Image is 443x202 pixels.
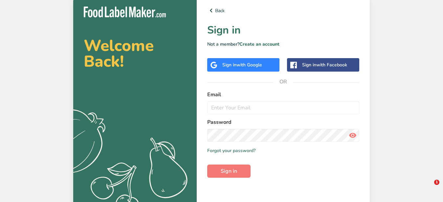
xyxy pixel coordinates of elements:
[207,147,255,154] a: Forgot your password?
[84,7,166,17] img: Food Label Maker
[434,180,439,185] span: 1
[207,7,359,14] a: Back
[302,61,347,68] div: Sign in
[207,91,359,99] label: Email
[207,118,359,126] label: Password
[222,61,262,68] div: Sign in
[421,180,436,195] iframe: Intercom live chat
[221,167,237,175] span: Sign in
[207,22,359,38] h1: Sign in
[239,41,279,47] a: Create an account
[207,101,359,114] input: Enter Your Email
[84,38,186,69] h2: Welcome Back!
[207,41,359,48] p: Not a member?
[236,62,262,68] span: with Google
[316,62,347,68] span: with Facebook
[207,165,251,178] button: Sign in
[274,72,293,92] span: OR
